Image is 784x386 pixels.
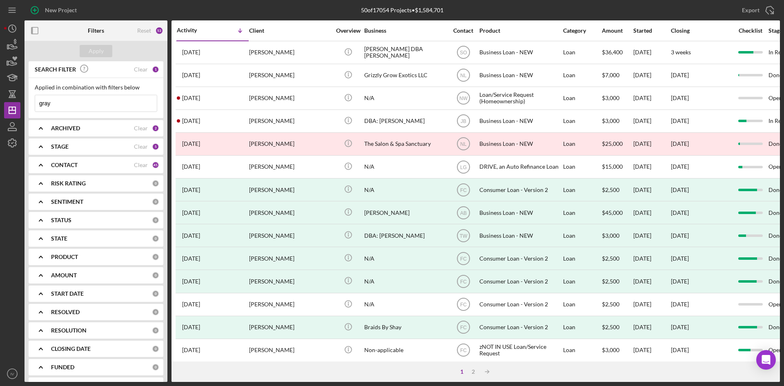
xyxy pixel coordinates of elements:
[249,270,331,292] div: [PERSON_NAME]
[364,339,446,361] div: Non-applicable
[563,202,601,223] div: Loan
[456,368,468,375] div: 1
[364,87,446,109] div: N/A
[137,27,151,34] div: Reset
[479,42,561,63] div: Business Loan - NEW
[364,294,446,315] div: N/A
[563,270,601,292] div: Loan
[249,65,331,86] div: [PERSON_NAME]
[671,163,689,170] time: [DATE]
[361,7,443,13] div: 50 of 17054 Projects • $1,584,701
[152,216,159,224] div: 0
[182,187,200,193] time: 2024-05-22 15:13
[602,133,633,155] div: $25,000
[182,95,200,101] time: 2024-11-09 01:29
[602,110,633,132] div: $3,000
[182,232,200,239] time: 2024-05-08 15:36
[602,156,633,178] div: $15,000
[448,27,479,34] div: Contact
[633,133,670,155] div: [DATE]
[249,110,331,132] div: [PERSON_NAME]
[563,156,601,178] div: Loan
[182,118,200,124] time: 2024-09-25 19:53
[152,327,159,334] div: 0
[671,255,689,262] div: [DATE]
[479,202,561,223] div: Business Loan - NEW
[134,162,148,168] div: Clear
[152,308,159,316] div: 0
[51,290,84,297] b: START DATE
[182,347,200,353] time: 2024-03-05 18:36
[733,27,768,34] div: Checklist
[51,217,71,223] b: STATUS
[633,248,670,269] div: [DATE]
[671,94,689,101] time: [DATE]
[152,161,159,169] div: 45
[152,235,159,242] div: 0
[249,156,331,178] div: [PERSON_NAME]
[152,253,159,261] div: 0
[479,110,561,132] div: Business Loan - NEW
[460,302,467,308] text: FC
[182,141,200,147] time: 2024-09-16 04:44
[152,180,159,187] div: 0
[563,133,601,155] div: Loan
[671,324,689,330] div: [DATE]
[460,187,467,193] text: FC
[460,210,466,216] text: AB
[671,232,689,239] div: [DATE]
[671,301,689,308] time: [DATE]
[633,65,670,86] div: [DATE]
[45,2,77,18] div: New Project
[10,372,14,376] text: IV
[479,87,561,109] div: Loan/Service Request (Homeownership)
[602,248,633,269] div: $2,500
[364,270,446,292] div: N/A
[152,345,159,353] div: 0
[249,133,331,155] div: [PERSON_NAME]
[563,179,601,201] div: Loan
[35,84,157,91] div: Applied in combination with filters below
[563,42,601,63] div: Loan
[182,278,200,285] time: 2024-03-27 04:10
[633,339,670,361] div: [DATE]
[563,87,601,109] div: Loan
[479,133,561,155] div: Business Loan - NEW
[51,235,67,242] b: STATE
[460,118,466,124] text: JB
[51,327,87,334] b: RESOLUTION
[671,71,689,78] time: [DATE]
[602,339,633,361] div: $3,000
[633,202,670,223] div: [DATE]
[364,202,446,223] div: [PERSON_NAME]
[333,27,363,34] div: Overview
[479,339,561,361] div: zNOT IN USE Loan/Service Request
[152,198,159,205] div: 0
[51,162,78,168] b: CONTACT
[182,210,200,216] time: 2024-05-20 16:10
[249,339,331,361] div: [PERSON_NAME]
[460,141,467,147] text: NL
[602,179,633,201] div: $2,500
[459,233,467,239] text: TW
[563,110,601,132] div: Loan
[134,143,148,150] div: Clear
[364,179,446,201] div: N/A
[633,317,670,338] div: [DATE]
[479,65,561,86] div: Business Loan - NEW
[563,225,601,246] div: Loan
[671,49,691,56] time: 3 weeks
[51,199,83,205] b: SENTIMENT
[249,202,331,223] div: [PERSON_NAME]
[479,156,561,178] div: DRIVE, an Auto Refinance Loan
[671,27,732,34] div: Closing
[364,27,446,34] div: Business
[633,294,670,315] div: [DATE]
[633,27,670,34] div: Started
[152,125,159,132] div: 2
[182,49,200,56] time: 2025-08-15 16:35
[364,42,446,63] div: [PERSON_NAME] DBA [PERSON_NAME]
[671,187,689,193] div: [DATE]
[602,65,633,86] div: $7,000
[479,27,561,34] div: Product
